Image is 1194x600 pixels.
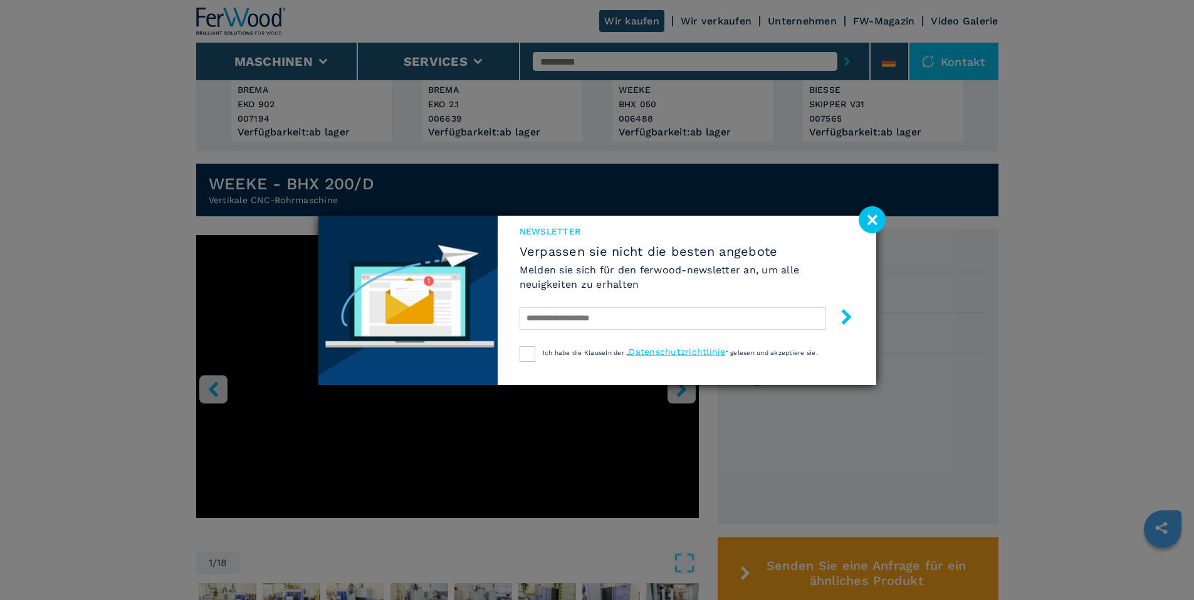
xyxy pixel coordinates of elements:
[726,349,818,356] span: “ gelesen und akzeptiere sie.
[318,216,498,385] img: Newsletter image
[520,263,854,292] h6: Melden sie sich für den ferwood-newsletter an, um alle neuigkeiten zu erhalten
[520,225,854,238] span: Newsletter
[826,304,854,334] button: submit-button
[520,244,854,259] span: Verpassen sie nicht die besten angebote
[543,349,629,356] span: Ich habe die Klauseln der „
[629,347,725,357] a: Datenschutzrichtlinie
